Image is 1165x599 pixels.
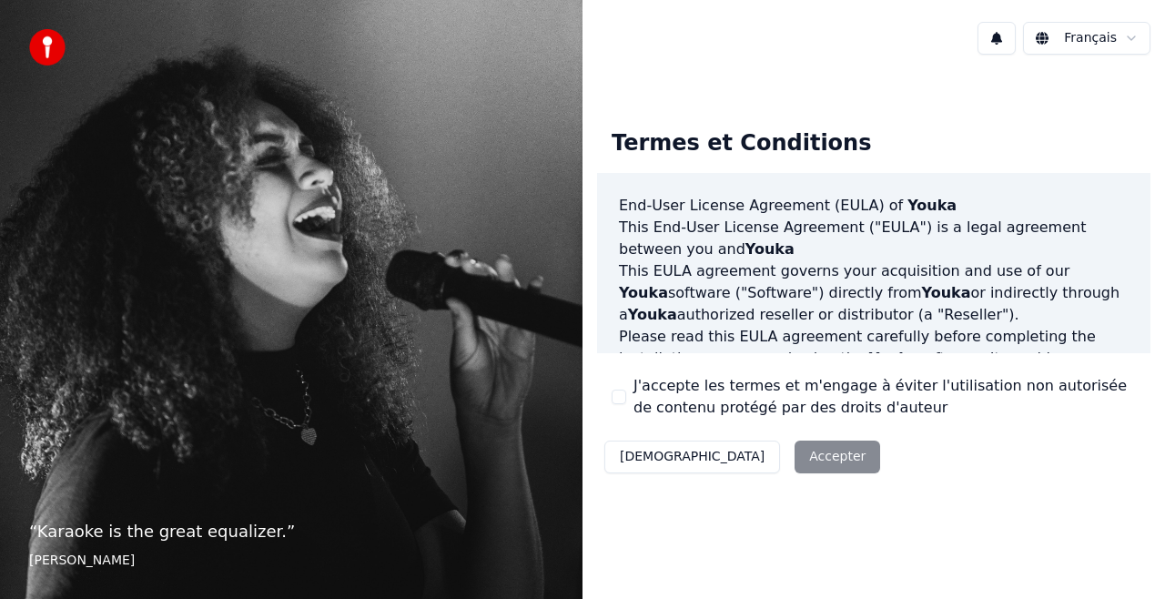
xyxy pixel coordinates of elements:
[604,441,780,473] button: [DEMOGRAPHIC_DATA]
[628,306,677,323] span: Youka
[922,284,971,301] span: Youka
[619,217,1129,260] p: This End-User License Agreement ("EULA") is a legal agreement between you and
[29,519,553,544] p: “ Karaoke is the great equalizer. ”
[597,115,886,173] div: Termes et Conditions
[907,197,957,214] span: Youka
[745,240,795,258] span: Youka
[619,326,1129,413] p: Please read this EULA agreement carefully before completing the installation process and using th...
[869,350,918,367] span: Youka
[619,260,1129,326] p: This EULA agreement governs your acquisition and use of our software ("Software") directly from o...
[633,375,1136,419] label: J'accepte les termes et m'engage à éviter l'utilisation non autorisée de contenu protégé par des ...
[619,284,668,301] span: Youka
[29,29,66,66] img: youka
[619,195,1129,217] h3: End-User License Agreement (EULA) of
[29,552,553,570] footer: [PERSON_NAME]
